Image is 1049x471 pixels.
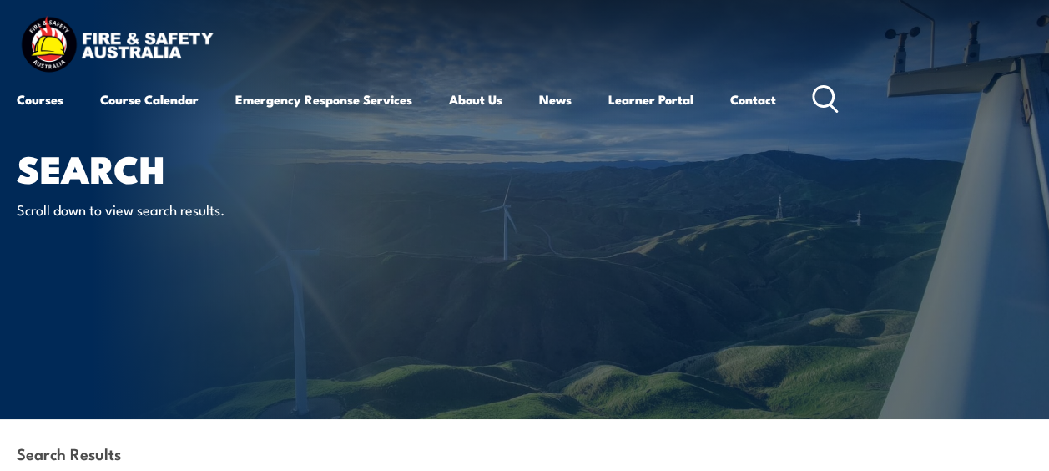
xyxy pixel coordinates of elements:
[17,442,121,464] strong: Search Results
[17,151,429,184] h1: Search
[539,79,572,119] a: News
[17,200,321,219] p: Scroll down to view search results.
[100,79,199,119] a: Course Calendar
[449,79,502,119] a: About Us
[608,79,693,119] a: Learner Portal
[730,79,776,119] a: Contact
[235,79,412,119] a: Emergency Response Services
[17,79,63,119] a: Courses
